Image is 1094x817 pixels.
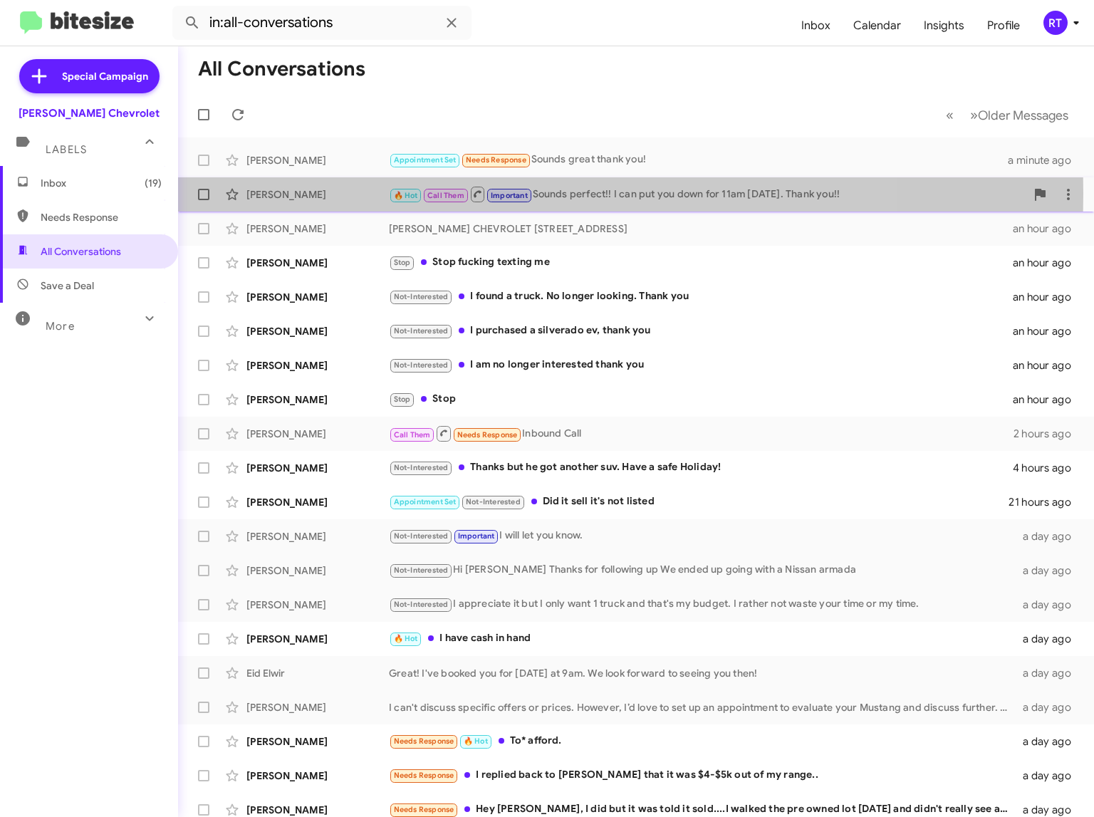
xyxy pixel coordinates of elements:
div: Sounds great thank you! [389,152,1008,168]
div: a day ago [1019,563,1083,578]
span: Inbox [41,176,162,190]
div: a day ago [1019,529,1083,543]
div: [PERSON_NAME] [246,563,389,578]
span: Not-Interested [394,566,449,575]
div: Inbound Call [389,425,1014,442]
span: Important [491,191,528,200]
div: [PERSON_NAME] [246,222,389,236]
div: an hour ago [1013,392,1083,407]
div: 21 hours ago [1009,495,1083,509]
span: » [970,106,978,124]
span: Not-Interested [394,292,449,301]
div: an hour ago [1013,290,1083,304]
span: Important [458,531,495,541]
div: 4 hours ago [1013,461,1083,475]
div: I replied back to [PERSON_NAME] that it was $4-$5k out of my range.. [389,767,1019,784]
div: Great! I've booked you for [DATE] at 9am. We look forward to seeing you then! [389,666,1019,680]
div: a day ago [1019,769,1083,783]
div: an hour ago [1013,222,1083,236]
div: [PERSON_NAME] [246,256,389,270]
span: Call Them [394,430,431,439]
div: [PERSON_NAME] [246,803,389,817]
a: Special Campaign [19,59,160,93]
span: Older Messages [978,108,1068,123]
span: 🔥 Hot [394,634,418,643]
span: Not-Interested [394,463,449,472]
div: [PERSON_NAME] [246,358,389,373]
span: Needs Response [41,210,162,224]
div: Sounds perfect!! I can put you down for 11am [DATE]. Thank you!! [389,185,1026,203]
div: a day ago [1019,632,1083,646]
div: [PERSON_NAME] [246,734,389,749]
div: [PERSON_NAME] Chevrolet [19,106,160,120]
div: Stop [389,391,1013,407]
button: RT [1031,11,1078,35]
span: 🔥 Hot [394,191,418,200]
div: an hour ago [1013,324,1083,338]
div: [PERSON_NAME] [246,427,389,441]
a: Inbox [790,5,842,46]
span: Call Them [427,191,464,200]
div: [PERSON_NAME] [246,324,389,338]
div: 2 hours ago [1014,427,1083,441]
div: [PERSON_NAME] [246,495,389,509]
div: RT [1043,11,1068,35]
input: Search [172,6,472,40]
div: a minute ago [1008,153,1083,167]
div: I will let you know. [389,528,1019,544]
div: a day ago [1019,598,1083,612]
span: Appointment Set [394,155,457,165]
span: All Conversations [41,244,121,259]
div: a day ago [1019,734,1083,749]
div: [PERSON_NAME] [246,769,389,783]
span: Not-Interested [394,531,449,541]
span: Appointment Set [394,497,457,506]
a: Insights [912,5,976,46]
span: Save a Deal [41,279,94,293]
span: « [946,106,954,124]
button: Previous [937,100,962,130]
span: Needs Response [394,771,454,780]
div: a day ago [1019,700,1083,714]
span: More [46,320,75,333]
div: an hour ago [1013,256,1083,270]
div: I can't discuss specific offers or prices. However, I’d love to set up an appointment to evaluate... [389,700,1019,714]
span: Labels [46,143,87,156]
span: Special Campaign [62,69,148,83]
span: Needs Response [466,155,526,165]
h1: All Conversations [198,58,365,80]
div: [PERSON_NAME] [246,290,389,304]
div: [PERSON_NAME] [246,187,389,202]
span: Stop [394,395,411,404]
div: a day ago [1019,803,1083,817]
span: Needs Response [394,737,454,746]
div: [PERSON_NAME] [246,632,389,646]
nav: Page navigation example [938,100,1077,130]
span: Not-Interested [394,326,449,335]
span: Needs Response [457,430,518,439]
button: Next [962,100,1077,130]
div: I am no longer interested thank you [389,357,1013,373]
a: Calendar [842,5,912,46]
div: [PERSON_NAME] [246,598,389,612]
span: Not-Interested [394,360,449,370]
div: [PERSON_NAME] [246,700,389,714]
div: I found a truck. No longer looking. Thank you [389,288,1013,305]
span: (19) [145,176,162,190]
a: Profile [976,5,1031,46]
span: Stop [394,258,411,267]
span: Not-Interested [394,600,449,609]
div: [PERSON_NAME] CHEVROLET [STREET_ADDRESS] [389,222,1013,236]
div: Stop fucking texting me [389,254,1013,271]
div: a day ago [1019,666,1083,680]
div: [PERSON_NAME] [246,153,389,167]
div: To* afford. [389,733,1019,749]
div: [PERSON_NAME] [246,529,389,543]
span: Needs Response [394,805,454,814]
div: [PERSON_NAME] [246,392,389,407]
div: an hour ago [1013,358,1083,373]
